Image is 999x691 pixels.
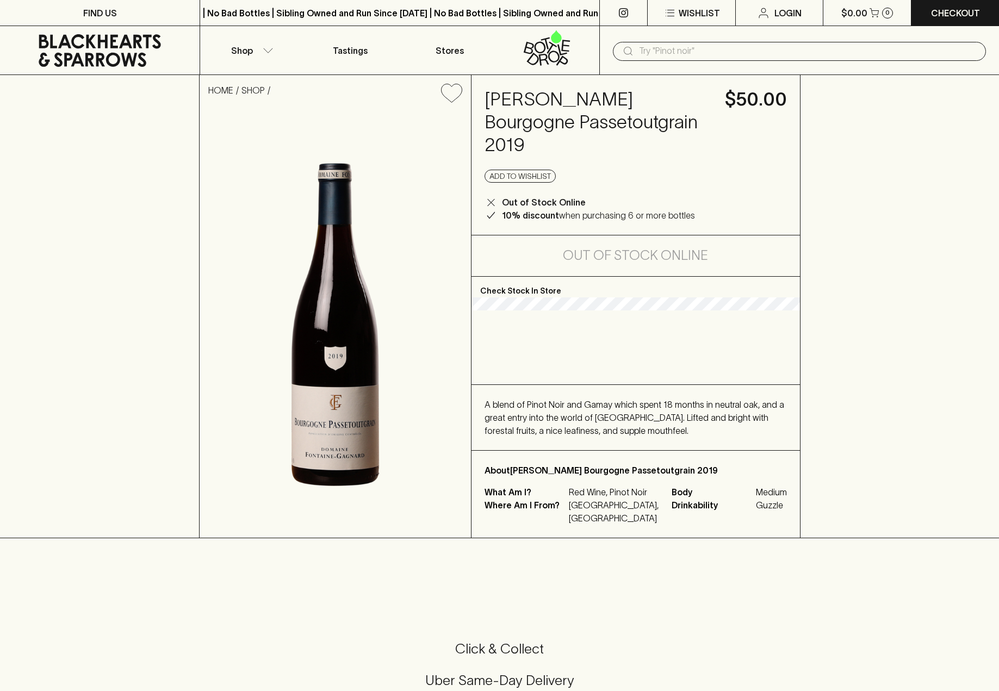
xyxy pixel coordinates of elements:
[756,485,787,499] span: Medium
[300,26,400,74] a: Tastings
[931,7,980,20] p: Checkout
[13,671,986,689] h5: Uber Same-Day Delivery
[639,42,977,60] input: Try "Pinot noir"
[502,196,586,209] p: Out of Stock Online
[471,277,800,297] p: Check Stock In Store
[563,247,708,264] h5: Out of Stock Online
[679,7,720,20] p: Wishlist
[200,111,471,538] img: 22979.png
[885,10,890,16] p: 0
[485,485,566,499] p: What Am I?
[436,44,464,57] p: Stores
[437,79,467,107] button: Add to wishlist
[208,85,233,95] a: HOME
[200,26,300,74] button: Shop
[83,7,117,20] p: FIND US
[569,485,659,499] p: Red Wine, Pinot Noir
[13,640,986,658] h5: Click & Collect
[774,7,802,20] p: Login
[485,88,712,157] h4: [PERSON_NAME] Bourgogne Passetoutgrain 2019
[485,400,784,435] span: A blend of Pinot Noir and Gamay which spent 18 months in neutral oak, and a great entry into the ...
[333,44,368,57] p: Tastings
[231,44,253,57] p: Shop
[672,499,753,512] span: Drinkability
[485,499,566,525] p: Where Am I From?
[485,170,556,183] button: Add to wishlist
[569,499,659,525] p: [GEOGRAPHIC_DATA], [GEOGRAPHIC_DATA]
[841,7,867,20] p: $0.00
[672,485,753,499] span: Body
[502,210,559,220] b: 10% discount
[241,85,265,95] a: SHOP
[725,88,787,111] h4: $50.00
[485,464,787,477] p: About [PERSON_NAME] Bourgogne Passetoutgrain 2019
[400,26,499,74] a: Stores
[502,209,695,222] p: when purchasing 6 or more bottles
[756,499,787,512] span: Guzzle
